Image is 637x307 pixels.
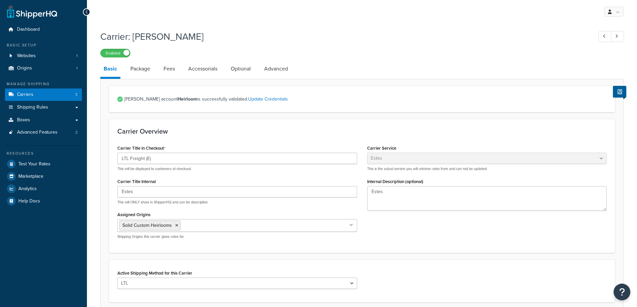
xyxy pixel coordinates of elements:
a: Advanced Features2 [5,126,82,139]
span: Advanced Features [17,130,58,135]
a: Package [127,61,153,77]
div: Manage Shipping [5,81,82,87]
button: Show Help Docs [613,86,626,98]
a: Advanced [261,61,291,77]
a: Boxes [5,114,82,126]
p: This will be displayed to customers at checkout [117,166,357,171]
span: 1 [76,65,78,71]
div: Resources [5,151,82,156]
a: Origins1 [5,62,82,74]
span: Shipping Rules [17,105,48,110]
a: Test Your Rates [5,158,82,170]
p: This will ONLY show in ShipperHQ and can be descriptive [117,200,357,205]
strong: Heirloom [178,96,197,103]
a: Shipping Rules [5,101,82,114]
label: Active Shipping Method for this Carrier [117,271,192,276]
li: Carriers [5,89,82,101]
li: Websites [5,50,82,62]
label: Assigned Origins [117,212,150,217]
span: 3 [75,92,78,98]
span: Analytics [18,186,37,192]
a: Carriers3 [5,89,82,101]
a: Optional [227,61,254,77]
span: Origins [17,65,32,71]
h1: Carrier: [PERSON_NAME] [100,30,586,43]
li: Origins [5,62,82,74]
a: Previous Record [599,31,612,42]
label: Carrier Service [367,146,396,151]
span: Help Docs [18,198,40,204]
li: Advanced Features [5,126,82,139]
a: Accessorials [185,61,221,77]
span: Websites [17,53,36,59]
span: [PERSON_NAME] account is successfully validated. [124,95,607,104]
label: Carrier Title in Checkout [117,146,166,151]
label: Enabled [101,49,130,57]
a: Marketplace [5,170,82,182]
span: Marketplace [18,174,43,179]
a: Fees [160,61,178,77]
span: Solid Custom Heirlooms [122,222,172,229]
a: Dashboard [5,23,82,36]
p: Shipping Origins this carrier gives rates for [117,234,357,239]
a: Basic [100,61,120,79]
a: Analytics [5,183,82,195]
span: Carriers [17,92,33,98]
a: Next Record [611,31,624,42]
a: Websites1 [5,50,82,62]
span: Dashboard [17,27,40,32]
textarea: Estes [367,186,607,211]
span: 1 [76,53,78,59]
label: Carrier Title Internal [117,179,156,184]
div: Basic Setup [5,42,82,48]
button: Open Resource Center [614,284,630,300]
h3: Carrier Overview [117,128,607,135]
label: Internal Description (optional) [367,179,423,184]
span: 2 [75,130,78,135]
a: Update Credentials [248,96,288,103]
span: Boxes [17,117,30,123]
p: This is the actual service you will retrieve rates from and can not be updated [367,166,607,171]
span: Test Your Rates [18,161,50,167]
a: Help Docs [5,195,82,207]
